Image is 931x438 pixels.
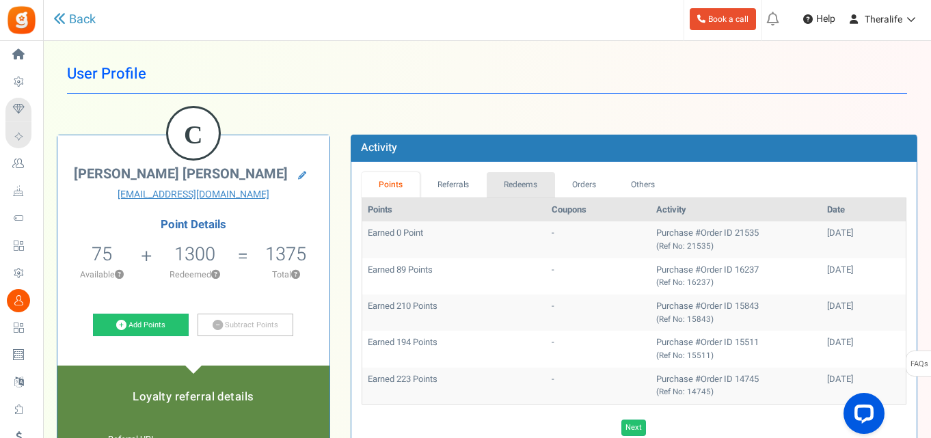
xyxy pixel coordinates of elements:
h5: 1375 [265,244,306,264]
a: Book a call [690,8,756,30]
th: Points [362,198,546,222]
a: Referrals [420,172,487,197]
td: Purchase #Order ID 15843 [651,295,822,331]
small: (Ref No: 21535) [656,241,714,252]
div: [DATE] [827,336,900,349]
small: (Ref No: 16237) [656,277,714,288]
div: [DATE] [827,300,900,313]
a: Add Points [93,314,189,337]
td: Earned 0 Point [362,221,546,258]
td: Purchase #Order ID 15511 [651,331,822,367]
a: Others [613,172,672,197]
p: Total [249,269,323,281]
h5: 1300 [174,244,215,264]
a: Orders [555,172,614,197]
td: - [546,221,651,258]
a: Redeems [487,172,555,197]
td: Purchase #Order ID 21535 [651,221,822,258]
h4: Point Details [57,219,329,231]
span: Help [813,12,835,26]
button: ? [291,271,300,279]
td: Earned 223 Points [362,368,546,404]
small: (Ref No: 14745) [656,386,714,398]
a: [EMAIL_ADDRESS][DOMAIN_NAME] [68,188,319,202]
td: - [546,258,651,295]
button: ? [211,271,220,279]
a: Next [621,420,646,436]
th: Activity [651,198,822,222]
th: Date [822,198,906,222]
a: Subtract Points [198,314,293,337]
a: Points [362,172,420,197]
span: 75 [92,241,112,268]
p: Redeemed [154,269,237,281]
b: Activity [361,139,397,156]
span: [PERSON_NAME] [PERSON_NAME] [74,164,288,184]
p: Available [64,269,140,281]
div: [DATE] [827,264,900,277]
div: [DATE] [827,227,900,240]
td: Earned 89 Points [362,258,546,295]
td: - [546,368,651,404]
th: Coupons [546,198,651,222]
h5: Loyalty referral details [71,391,316,403]
a: Help [798,8,841,30]
td: Purchase #Order ID 14745 [651,368,822,404]
span: Theralife [865,12,902,27]
button: ? [115,271,124,279]
td: Earned 210 Points [362,295,546,331]
div: [DATE] [827,373,900,386]
small: (Ref No: 15843) [656,314,714,325]
td: - [546,295,651,331]
td: - [546,331,651,367]
h1: User Profile [67,55,907,94]
td: Purchase #Order ID 16237 [651,258,822,295]
small: (Ref No: 15511) [656,350,714,361]
span: FAQs [910,351,928,377]
td: Earned 194 Points [362,331,546,367]
img: Gratisfaction [6,5,37,36]
figcaption: C [168,108,219,161]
